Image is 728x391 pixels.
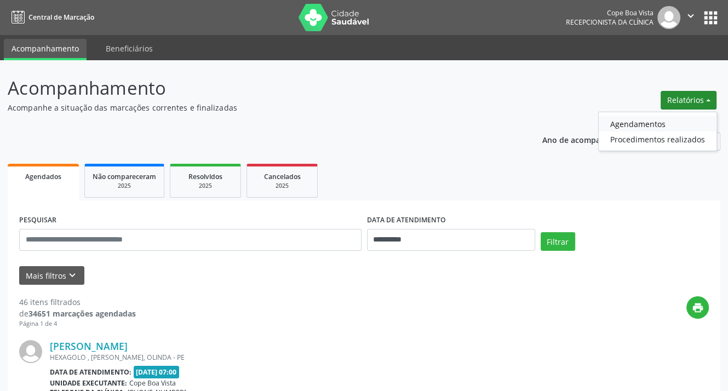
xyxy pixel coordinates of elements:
[701,8,720,27] button: apps
[685,10,697,22] i: 
[188,172,222,181] span: Resolvidos
[692,302,704,314] i: print
[566,18,654,27] span: Recepcionista da clínica
[599,116,716,131] a: Agendamentos
[657,6,680,29] img: img
[8,8,94,26] a: Central de Marcação
[8,74,507,102] p: Acompanhamento
[25,172,61,181] span: Agendados
[661,91,716,110] button: Relatórios
[541,232,575,251] button: Filtrar
[28,308,136,319] strong: 34651 marcações agendadas
[178,182,233,190] div: 2025
[50,378,127,388] b: Unidade executante:
[4,39,87,60] a: Acompanhamento
[19,212,56,229] label: PESQUISAR
[542,133,639,146] p: Ano de acompanhamento
[19,266,84,285] button: Mais filtroskeyboard_arrow_down
[19,296,136,308] div: 46 itens filtrados
[50,367,131,377] b: Data de atendimento:
[566,8,654,18] div: Cope Boa Vista
[19,340,42,363] img: img
[686,296,709,319] button: print
[8,102,507,113] p: Acompanhe a situação das marcações correntes e finalizadas
[367,212,446,229] label: DATA DE ATENDIMENTO
[19,308,136,319] div: de
[50,353,544,362] div: HEXAGOLO , [PERSON_NAME], OLINDA - PE
[129,378,176,388] span: Cope Boa Vista
[50,340,128,352] a: [PERSON_NAME]
[264,172,301,181] span: Cancelados
[28,13,94,22] span: Central de Marcação
[599,131,716,147] a: Procedimentos realizados
[19,319,136,329] div: Página 1 de 4
[255,182,309,190] div: 2025
[598,112,717,151] ul: Relatórios
[66,269,78,281] i: keyboard_arrow_down
[98,39,160,58] a: Beneficiários
[134,366,180,378] span: [DATE] 07:00
[680,6,701,29] button: 
[93,172,156,181] span: Não compareceram
[93,182,156,190] div: 2025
